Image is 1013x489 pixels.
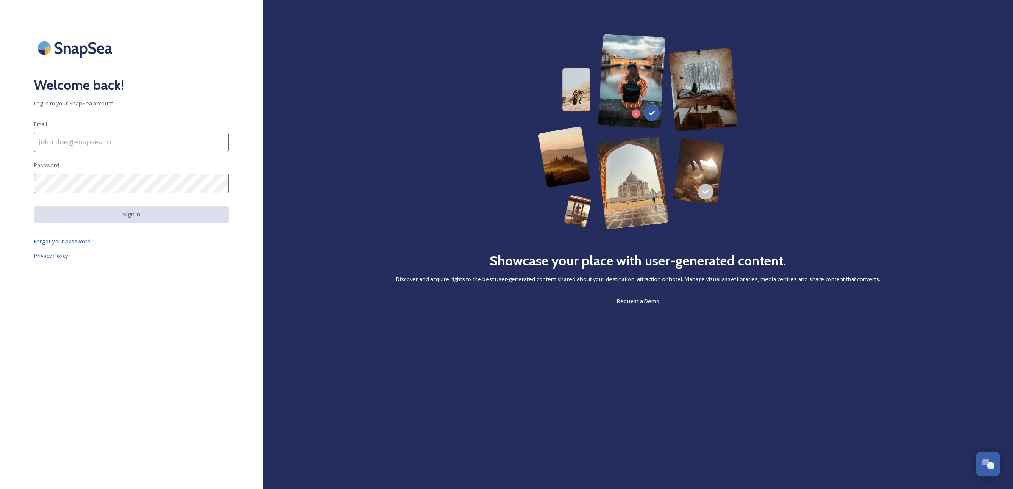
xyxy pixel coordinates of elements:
h2: Showcase your place with user-generated content. [490,251,786,271]
a: Forgot your password? [34,236,229,246]
span: Discover and acquire rights to the best user-generated content shared about your destination, att... [396,275,880,283]
button: Sign in [34,206,229,223]
a: Request a Demo [617,296,660,306]
span: Privacy Policy [34,252,68,260]
span: Email [34,120,47,128]
img: SnapSea Logo [34,34,119,62]
span: Log in to your SnapSea account [34,99,229,108]
input: john.doe@snapsea.io [34,133,229,152]
button: Open Chat [976,452,1000,476]
a: Privacy Policy [34,251,229,261]
span: Password [34,161,59,169]
span: Request a Demo [617,297,660,305]
h2: Welcome back! [34,75,229,95]
img: 63b42ca75bacad526042e722_Group%20154-p-800.png [538,34,737,229]
span: Forgot your password? [34,238,94,245]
